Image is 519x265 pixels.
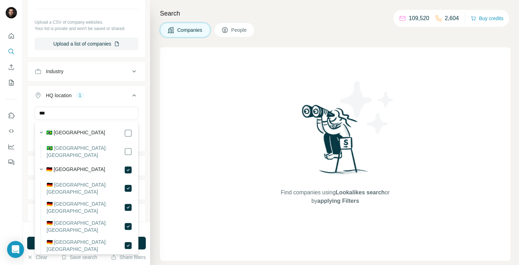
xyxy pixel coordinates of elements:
[47,181,124,195] label: 🇩🇪 [GEOGRAPHIC_DATA]: [GEOGRAPHIC_DATA]
[6,45,17,58] button: Search
[46,68,64,75] div: Industry
[76,92,84,99] div: 1
[27,237,146,249] button: Run search
[28,87,145,107] button: HQ location1
[160,8,511,18] h4: Search
[47,200,124,214] label: 🇩🇪 [GEOGRAPHIC_DATA]: [GEOGRAPHIC_DATA]
[47,219,124,234] label: 🇩🇪 [GEOGRAPHIC_DATA]: [GEOGRAPHIC_DATA]
[6,7,17,18] img: Avatar
[7,241,24,258] div: Open Intercom Messenger
[471,13,503,23] button: Buy credits
[35,19,138,25] p: Upload a CSV of company websites.
[28,205,145,222] button: Technologies
[28,157,145,174] button: Annual revenue ($)
[47,145,124,159] label: 🇧🇷 [GEOGRAPHIC_DATA]: [GEOGRAPHIC_DATA]
[6,61,17,73] button: Enrich CSV
[28,181,145,198] button: Employees (size)
[6,140,17,153] button: Dashboard
[27,254,47,261] button: Clear
[335,76,399,139] img: Surfe Illustration - Stars
[46,166,105,174] label: 🇩🇪 [GEOGRAPHIC_DATA]
[231,26,247,34] span: People
[46,129,105,137] label: 🇧🇷 [GEOGRAPHIC_DATA]
[46,92,72,99] div: HQ location
[6,109,17,122] button: Use Surfe on LinkedIn
[6,76,17,89] button: My lists
[177,26,203,34] span: Companies
[299,103,372,182] img: Surfe Illustration - Woman searching with binoculars
[35,37,138,50] button: Upload a list of companies
[445,14,459,23] p: 2,604
[28,63,145,80] button: Industry
[6,156,17,169] button: Feedback
[61,254,97,261] button: Save search
[6,30,17,42] button: Quick start
[336,189,385,195] span: Lookalikes search
[317,198,359,204] span: applying Filters
[47,238,124,253] label: 🇩🇪 [GEOGRAPHIC_DATA]: [GEOGRAPHIC_DATA]
[279,188,392,205] span: Find companies using or by
[409,14,429,23] p: 109,520
[6,125,17,137] button: Use Surfe API
[111,254,146,261] button: Share filters
[35,25,138,32] p: Your list is private and won't be saved or shared.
